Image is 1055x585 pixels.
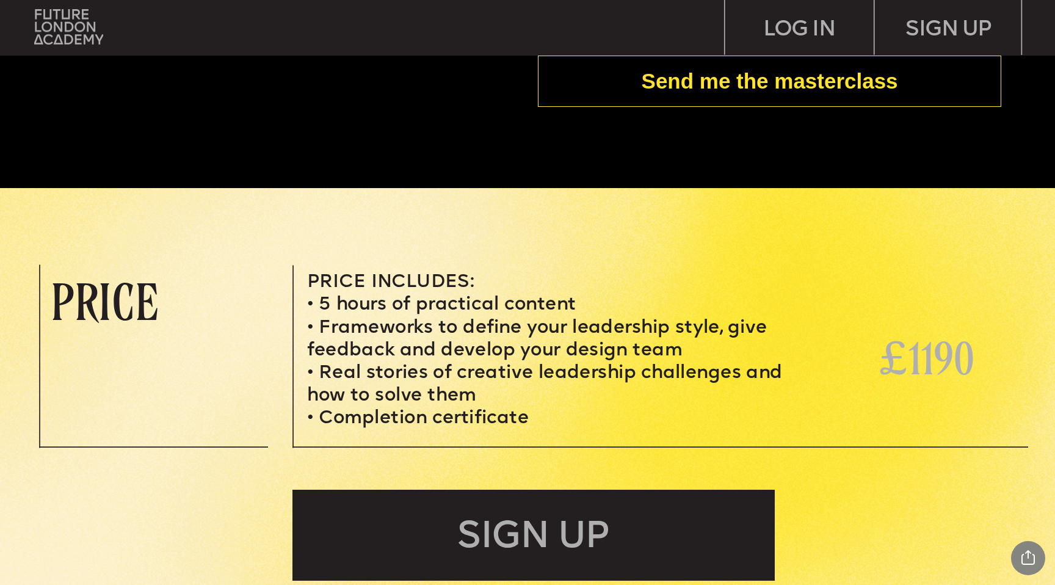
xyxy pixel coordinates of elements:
span: 5 hours of practical content [319,296,576,314]
div: Share [1011,541,1045,575]
img: upload-bfdffa89-fac7-4f57-a443-c7c39906ba42.png [34,9,103,44]
span: Price Includes: [307,274,474,292]
span: £ [879,332,908,386]
span: Real stories of creative leadership challenges and how to solve them [307,364,788,405]
p: PRICE [51,278,244,325]
span: 1190 [908,333,974,382]
a: £1190 [879,333,974,383]
span: Frameworks to define your leadership style, give feedback and develop your design team [307,319,772,360]
span: Completion certificate [319,410,529,428]
button: Send me the masterclass [538,56,1001,107]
